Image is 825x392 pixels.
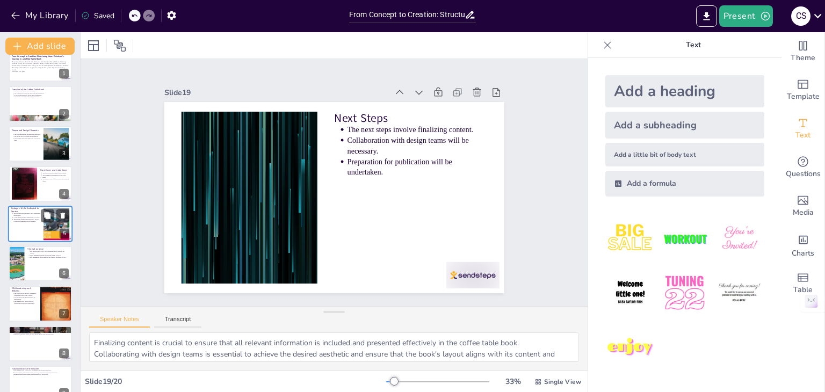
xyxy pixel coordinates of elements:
p: Text [616,32,771,58]
p: Collaboration and innovation will be emphasized. [14,296,37,300]
p: The narrative will cover Asec. Disimban's early career in the Senate. [30,250,69,254]
div: Add text boxes [781,110,824,148]
p: The color palette will be deep green and gold. [14,133,40,135]
div: C S [791,6,810,26]
p: The Call to Serve [27,248,69,251]
div: Add a table [781,264,824,303]
button: My Library [8,7,73,24]
p: Collaboration with design teams will be necessary. [206,75,305,200]
p: The front cover will have a quote overlay. [42,172,69,175]
p: Bridging faith and economic empowerment will be detailed. [14,374,69,376]
p: Efforts in [GEOGRAPHIC_DATA] and BARMM will be showcased. [14,333,69,336]
div: Layout [85,37,102,54]
div: Saved [81,11,114,21]
img: 1.jpeg [605,214,655,264]
p: Front Cover and Inside Cover [40,169,69,172]
button: Delete Slide [56,209,69,222]
span: Single View [544,378,581,386]
span: Questions [786,168,821,180]
span: Template [787,91,820,103]
div: 5 [8,206,73,242]
p: The section will highlight on-ground service initiatives. [14,330,69,332]
p: The next steps involve finalizing content. [197,87,288,206]
p: Next Steps [185,92,288,226]
p: The culmination will be his oath as Assistant Secretary of CDA. [30,256,69,258]
div: Add images, graphics, shapes or video [781,187,824,226]
div: Add a formula [605,171,764,197]
button: Export to PowerPoint [696,5,717,27]
div: 2 [59,109,69,119]
img: 4.jpeg [605,268,655,318]
span: Position [113,39,126,52]
div: Add a little bit of body text [605,143,764,166]
div: Add ready made slides [781,71,824,110]
textarea: Finalizing content is crucial to ensure that all relevant information is included and presented e... [89,332,579,362]
div: Add charts and graphs [781,226,824,264]
button: Add slide [5,38,75,55]
p: Theme and Design Elements [12,129,40,132]
div: 7 [59,309,69,318]
span: Text [795,129,810,141]
p: Overview of the Coffee Table Book [12,88,69,91]
p: The design will be heartfelt yet professional. [14,96,69,98]
div: 6 [9,246,72,281]
p: Inclusivity for [DEMOGRAPHIC_DATA] cooperatives will be emphasized. [14,372,69,374]
img: 2.jpeg [660,214,710,264]
p: The prologue will introduce Asec. Disimban's background. [13,212,40,216]
div: 4 [9,166,72,201]
p: It will emphasize his commitment to service. [13,216,40,218]
span: Theme [791,52,815,64]
img: 3.jpeg [714,214,764,264]
button: Transcript [154,316,202,328]
p: Preparation for publication will be undertaken. [223,62,322,187]
p: Generated with [URL] [12,71,69,73]
img: 5.jpeg [660,268,710,318]
p: The design will include a gold CDA seal motif. [42,175,69,178]
strong: From Concept to Creation: Structuring Asec. Disimban's Journey in a Coffee Table Book [12,55,64,61]
p: The focus will be on Asec. Disimban's leadership in the CMPL Cluster. [14,293,37,296]
p: Serif headers and clean sans body text will be used. [14,137,40,141]
div: 3 [59,149,69,158]
p: The inside cover will also feature an inspiring quote. [42,178,69,182]
div: 5 [60,229,69,238]
div: 1 [9,46,72,82]
span: Media [793,207,814,219]
div: Slide 19 / 20 [85,376,386,387]
button: C S [791,5,810,27]
div: 2 [9,86,72,121]
div: 33 % [500,376,526,387]
div: Add a subheading [605,112,764,139]
p: The narrative will detail efforts to strengthen cooperatives nationwide. [14,301,37,304]
div: 6 [59,268,69,278]
p: It will blend narratives, quotes, and testimonials. [14,94,69,96]
img: 6.jpeg [714,268,764,318]
p: The content will showcase leadership and initiatives. [14,92,69,94]
p: The book will feature 25 to 30 pages. [14,90,69,92]
img: 7.jpeg [605,323,655,373]
div: 1 [59,69,69,78]
input: Insert title [349,7,465,23]
div: 3 [9,126,72,162]
p: It will highlight his roles in [GEOGRAPHIC_DATA]. [30,255,69,257]
div: Add a heading [605,75,764,107]
div: Change the overall theme [781,32,824,71]
p: Community empowerment will be emphasized. [14,332,69,334]
div: Slide 19 [225,189,365,376]
p: This presentation outlines the detailed layout plan for the coffee table book, featuring [PERSON_... [12,61,69,70]
button: Speaker Notes [89,316,150,328]
div: Get real-time input from your audience [781,148,824,187]
div: 8 [59,349,69,358]
p: The journey from [GEOGRAPHIC_DATA] to national leadership will be detailed. [13,218,40,222]
button: Present [719,5,773,27]
div: 8 [9,326,72,361]
button: Duplicate Slide [41,209,54,222]
p: The layout will be elegant and minimalist. [14,135,40,137]
p: Halal Advocacy and Inclusion [12,367,69,371]
span: Charts [792,248,814,259]
p: Reaching the Grassroots [12,327,69,330]
p: CDA Leadership and Reforms [12,287,37,293]
div: 4 [59,189,69,199]
div: 7 [9,286,72,321]
p: Prologue: A Life Dedicated to Service [11,207,40,213]
p: The narrative will cover Asec. Disimban's role in Halal advocacy. [14,369,69,372]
